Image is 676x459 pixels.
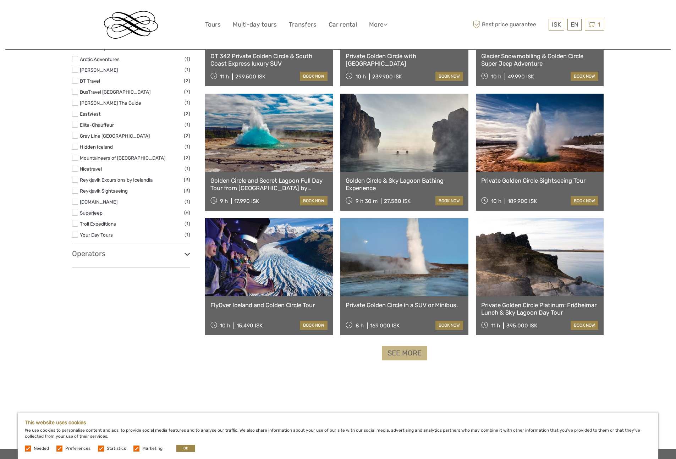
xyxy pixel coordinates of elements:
[481,302,599,316] a: Private Golden Circle Platinum: Friðheimar Lunch & Sky Lagoon Day Tour
[552,21,561,28] span: ISK
[184,176,190,184] span: (3)
[80,56,120,62] a: Arctic Adventures
[481,177,599,184] a: Private Golden Circle Sightseeing Tour
[185,121,190,129] span: (1)
[481,52,599,67] a: Glacier Snowmobiling & Golden Circle Super Jeep Adventure
[184,154,190,162] span: (2)
[597,21,601,28] span: 1
[80,177,153,183] a: Reykjavik Excursions by Icelandia
[220,198,228,204] span: 9 h
[384,198,411,204] div: 27.580 ISK
[346,177,463,192] a: Golden Circle & Sky Lagoon Bathing Experience
[508,198,537,204] div: 189.900 ISK
[210,302,328,309] a: FlyOver Iceland and Golden Circle Tour
[185,198,190,206] span: (1)
[80,210,103,216] a: Superjeep
[72,249,190,258] h3: Operators
[80,166,102,172] a: Nicetravel
[435,196,463,205] a: book now
[82,11,90,20] button: Open LiveChat chat widget
[210,52,328,67] a: DT 342 Private Golden Circle & South Coast Express luxury SUV
[289,20,317,30] a: Transfers
[300,72,328,81] a: book now
[80,100,141,106] a: [PERSON_NAME] The Guide
[233,20,277,30] a: Multi-day tours
[491,198,501,204] span: 10 h
[356,198,378,204] span: 9 h 30 m
[220,322,230,329] span: 10 h
[571,321,598,330] a: book now
[185,99,190,107] span: (1)
[471,19,547,31] span: Best price guarantee
[107,446,126,452] label: Statistics
[506,322,537,329] div: 395.000 ISK
[80,111,100,117] a: EastWest
[80,67,118,73] a: [PERSON_NAME]
[176,445,195,452] button: OK
[25,420,651,426] h5: This website uses cookies
[571,72,598,81] a: book now
[80,122,114,128] a: Elite-Chauffeur
[567,19,582,31] div: EN
[184,77,190,85] span: (2)
[80,78,100,84] a: BT Travel
[184,209,190,217] span: (6)
[369,20,388,30] a: More
[104,11,158,39] img: Reykjavik Residence
[185,66,190,74] span: (1)
[237,322,263,329] div: 15.490 ISK
[491,322,500,329] span: 11 h
[346,52,463,67] a: Private Golden Circle with [GEOGRAPHIC_DATA]
[508,73,534,80] div: 49.990 ISK
[235,73,265,80] div: 299.500 ISK
[80,133,150,139] a: Gray Line [GEOGRAPHIC_DATA]
[80,188,128,194] a: Reykjavik Sightseeing
[382,346,427,360] a: See more
[184,132,190,140] span: (2)
[205,20,221,30] a: Tours
[18,413,658,459] div: We use cookies to personalise content and ads, to provide social media features and to analyse ou...
[184,187,190,195] span: (3)
[356,322,364,329] span: 8 h
[184,110,190,118] span: (2)
[356,73,366,80] span: 10 h
[80,232,113,238] a: Your Day Tours
[300,196,328,205] a: book now
[185,165,190,173] span: (1)
[435,72,463,81] a: book now
[80,155,165,161] a: Mountaineers of [GEOGRAPHIC_DATA]
[34,446,49,452] label: Needed
[185,55,190,63] span: (1)
[234,198,259,204] div: 17.990 ISK
[10,12,80,18] p: We're away right now. Please check back later!
[185,231,190,239] span: (1)
[329,20,357,30] a: Car rental
[80,144,113,150] a: Hidden Iceland
[184,88,190,96] span: (7)
[220,73,229,80] span: 11 h
[300,321,328,330] a: book now
[491,73,501,80] span: 10 h
[80,89,150,95] a: BusTravel [GEOGRAPHIC_DATA]
[80,221,116,227] a: Troll Expeditions
[346,302,463,309] a: Private Golden Circle in a SUV or Minibus.
[142,446,163,452] label: Marketing
[370,322,400,329] div: 169.000 ISK
[435,321,463,330] a: book now
[571,196,598,205] a: book now
[185,143,190,151] span: (1)
[372,73,402,80] div: 239.900 ISK
[65,446,90,452] label: Preferences
[210,177,328,192] a: Golden Circle and Secret Lagoon Full Day Tour from [GEOGRAPHIC_DATA] by Minibus
[80,199,117,205] a: [DOMAIN_NAME]
[185,220,190,228] span: (1)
